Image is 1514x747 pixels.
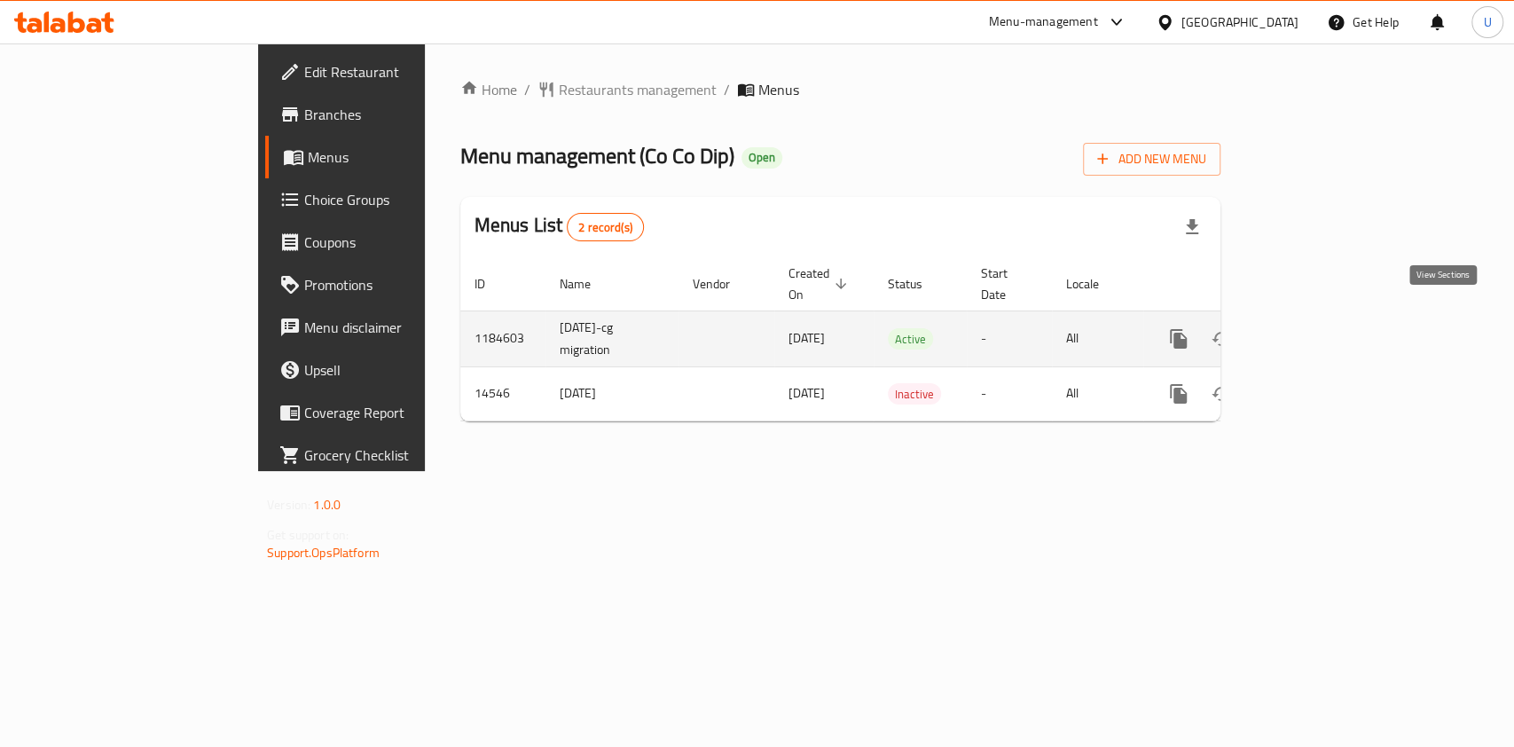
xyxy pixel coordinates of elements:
span: Coupons [304,232,497,253]
h2: Menus List [475,212,644,241]
div: Inactive [888,383,941,405]
div: Open [741,147,782,169]
div: Export file [1171,206,1213,248]
span: Created On [788,263,852,305]
span: Open [741,150,782,165]
td: All [1052,366,1143,421]
span: Inactive [888,384,941,405]
div: Active [888,328,933,350]
td: [DATE] [545,366,679,421]
a: Menu disclaimer [265,306,511,349]
span: Upsell [304,359,497,381]
span: Restaurants management [559,79,717,100]
span: Locale [1066,273,1122,295]
span: Edit Restaurant [304,61,497,83]
div: [GEOGRAPHIC_DATA] [1181,12,1298,32]
a: Grocery Checklist [265,434,511,476]
a: Support.OpsPlatform [267,541,380,564]
span: Name [560,273,614,295]
a: Branches [265,93,511,136]
a: Menus [265,136,511,178]
li: / [724,79,730,100]
span: ID [475,273,508,295]
th: Actions [1143,257,1342,311]
span: [DATE] [788,381,825,405]
table: enhanced table [460,257,1342,421]
span: Add New Menu [1097,148,1206,170]
a: Promotions [265,263,511,306]
button: more [1157,373,1200,415]
span: Version: [267,493,310,516]
a: Choice Groups [265,178,511,221]
button: Change Status [1200,373,1243,415]
button: Add New Menu [1083,143,1220,176]
a: Restaurants management [537,79,717,100]
span: Choice Groups [304,189,497,210]
td: [DATE]-cg migration [545,311,679,366]
span: Grocery Checklist [304,444,497,466]
span: Menus [308,146,497,168]
a: Coverage Report [265,391,511,434]
span: Promotions [304,274,497,295]
button: Change Status [1200,318,1243,360]
span: 1.0.0 [313,493,341,516]
span: 2 record(s) [568,219,643,236]
span: Active [888,329,933,350]
span: Menu disclaimer [304,317,497,338]
a: Edit Restaurant [265,51,511,93]
div: Menu-management [989,12,1098,33]
span: [DATE] [788,326,825,350]
span: Menus [758,79,799,100]
td: - [967,366,1052,421]
div: Total records count [567,213,644,241]
td: All [1052,311,1143,366]
span: U [1483,12,1491,32]
span: Menu management ( Co Co Dip ) [460,136,734,176]
span: Get support on: [267,523,349,546]
span: Status [888,273,945,295]
span: Start Date [981,263,1031,305]
a: Upsell [265,349,511,391]
li: / [524,79,530,100]
a: Coupons [265,221,511,263]
button: more [1157,318,1200,360]
nav: breadcrumb [460,79,1220,100]
span: Coverage Report [304,402,497,423]
span: Branches [304,104,497,125]
span: Vendor [693,273,753,295]
td: - [967,311,1052,366]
